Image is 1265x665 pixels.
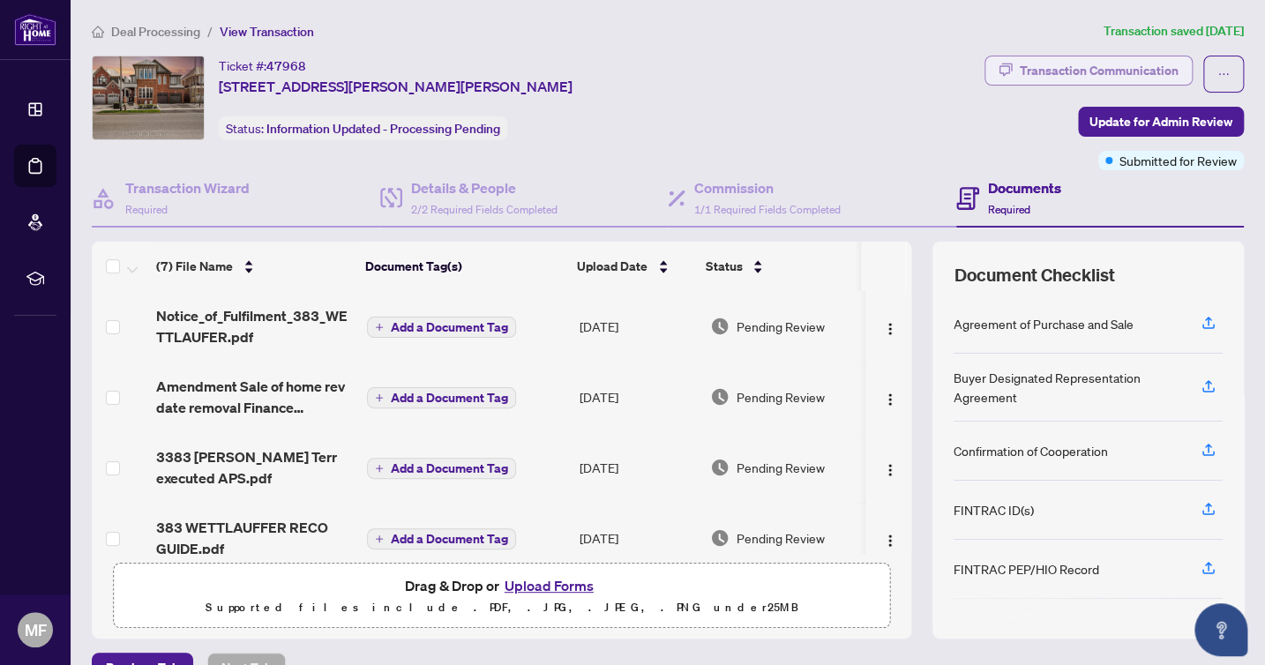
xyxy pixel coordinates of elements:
[375,464,384,473] span: plus
[125,203,168,216] span: Required
[573,362,703,432] td: [DATE]
[1217,68,1230,80] span: ellipsis
[367,527,516,550] button: Add a Document Tag
[737,458,825,477] span: Pending Review
[156,376,353,418] span: Amendment Sale of home rev date removal Finance Inspection.pdf
[710,458,730,477] img: Document Status
[358,242,570,291] th: Document Tag(s)
[219,116,507,140] div: Status:
[411,203,558,216] span: 2/2 Required Fields Completed
[699,242,860,291] th: Status
[111,24,200,40] span: Deal Processing
[883,322,897,336] img: Logo
[710,387,730,407] img: Document Status
[367,457,516,480] button: Add a Document Tag
[988,203,1030,216] span: Required
[391,462,508,474] span: Add a Document Tag
[220,24,314,40] span: View Transaction
[367,386,516,409] button: Add a Document Tag
[876,524,904,552] button: Logo
[25,617,47,642] span: MF
[710,317,730,336] img: Document Status
[883,534,897,548] img: Logo
[573,291,703,362] td: [DATE]
[114,564,889,629] span: Drag & Drop orUpload FormsSupported files include .PDF, .JPG, .JPEG, .PNG under25MB
[367,528,516,549] button: Add a Document Tag
[573,432,703,503] td: [DATE]
[954,314,1134,333] div: Agreement of Purchase and Sale
[1020,56,1179,85] div: Transaction Communication
[694,203,841,216] span: 1/1 Required Fields Completed
[367,458,516,479] button: Add a Document Tag
[1194,603,1247,656] button: Open asap
[737,528,825,548] span: Pending Review
[710,528,730,548] img: Document Status
[694,177,841,198] h4: Commission
[93,56,204,139] img: IMG-W12146728_1.jpg
[219,76,573,97] span: [STREET_ADDRESS][PERSON_NAME][PERSON_NAME]
[156,446,353,489] span: 3383 [PERSON_NAME] Terr executed APS.pdf
[706,257,742,276] span: Status
[499,574,599,597] button: Upload Forms
[954,368,1180,407] div: Buyer Designated Representation Agreement
[156,517,353,559] span: 383 WETTLAUFFER RECO GUIDE.pdf
[14,13,56,46] img: logo
[1104,21,1244,41] article: Transaction saved [DATE]
[149,242,358,291] th: (7) File Name
[391,533,508,545] span: Add a Document Tag
[883,463,897,477] img: Logo
[577,257,647,276] span: Upload Date
[124,597,879,618] p: Supported files include .PDF, .JPG, .JPEG, .PNG under 25 MB
[219,56,306,76] div: Ticket #:
[1078,107,1244,137] button: Update for Admin Review
[573,503,703,573] td: [DATE]
[737,317,825,336] span: Pending Review
[876,312,904,340] button: Logo
[876,383,904,411] button: Logo
[375,323,384,332] span: plus
[954,263,1114,288] span: Document Checklist
[405,574,599,597] span: Drag & Drop or
[737,387,825,407] span: Pending Review
[954,500,1034,519] div: FINTRAC ID(s)
[954,441,1108,460] div: Confirmation of Cooperation
[375,393,384,402] span: plus
[375,534,384,543] span: plus
[988,177,1061,198] h4: Documents
[156,305,353,347] span: Notice_of_Fulfilment_383_WETTLAUFER.pdf
[391,392,508,404] span: Add a Document Tag
[125,177,250,198] h4: Transaction Wizard
[367,387,516,408] button: Add a Document Tag
[92,26,104,38] span: home
[266,58,306,74] span: 47968
[367,316,516,339] button: Add a Document Tag
[876,453,904,482] button: Logo
[570,242,699,291] th: Upload Date
[984,56,1193,86] button: Transaction Communication
[266,121,500,137] span: Information Updated - Processing Pending
[1119,151,1237,170] span: Submitted for Review
[954,559,1099,579] div: FINTRAC PEP/HIO Record
[367,317,516,338] button: Add a Document Tag
[883,392,897,407] img: Logo
[207,21,213,41] li: /
[1089,108,1232,136] span: Update for Admin Review
[411,177,558,198] h4: Details & People
[391,321,508,333] span: Add a Document Tag
[156,257,233,276] span: (7) File Name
